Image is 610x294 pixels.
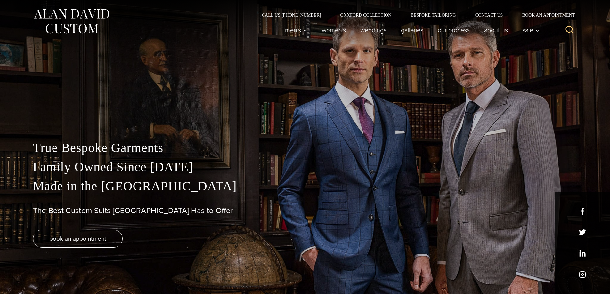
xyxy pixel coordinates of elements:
h1: The Best Custom Suits [GEOGRAPHIC_DATA] Has to Offer [33,206,577,215]
nav: Primary Navigation [278,24,543,36]
a: Galleries [394,24,430,36]
a: Women’s [314,24,353,36]
p: True Bespoke Garments Family Owned Since [DATE] Made in the [GEOGRAPHIC_DATA] [33,138,577,196]
a: Bespoke Tailoring [401,13,465,17]
a: Our Process [430,24,477,36]
a: weddings [353,24,394,36]
button: View Search Form [562,22,577,38]
a: Book an Appointment [512,13,577,17]
a: Call Us [PHONE_NUMBER] [252,13,331,17]
a: About Us [477,24,515,36]
span: book an appointment [49,234,106,243]
a: Oxxford Collection [330,13,401,17]
a: Contact Us [466,13,513,17]
img: Alan David Custom [33,7,110,36]
span: Sale [522,27,540,33]
span: Men’s [285,27,307,33]
a: book an appointment [33,230,123,248]
nav: Secondary Navigation [252,13,577,17]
